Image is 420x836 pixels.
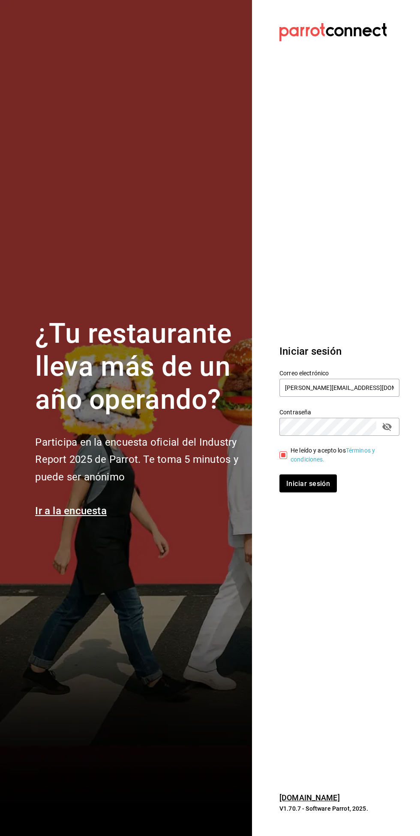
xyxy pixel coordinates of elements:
[35,505,107,517] a: Ir a la encuesta
[279,379,399,397] input: Ingresa tu correo electrónico
[291,447,346,454] font: He leído y acepto los
[279,474,337,492] button: Iniciar sesión
[35,317,231,416] font: ¿Tu restaurante lleva más de un año operando?
[279,409,311,416] font: Contraseña
[380,420,394,434] button: campo de contraseña
[35,436,238,483] font: Participa en la encuesta oficial del Industry Report 2025 de Parrot. Te toma 5 minutos y puede se...
[279,370,329,377] font: Correo electrónico
[279,793,340,802] a: [DOMAIN_NAME]
[279,805,368,812] font: V1.70.7 - Software Parrot, 2025.
[286,479,330,487] font: Iniciar sesión
[279,345,342,357] font: Iniciar sesión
